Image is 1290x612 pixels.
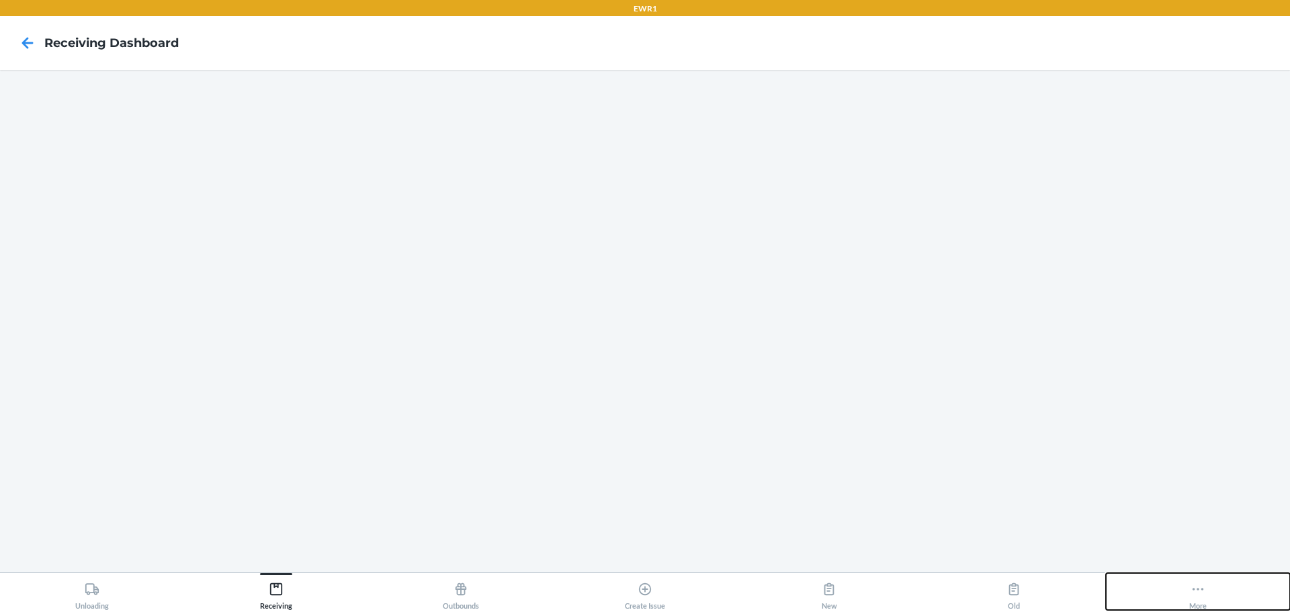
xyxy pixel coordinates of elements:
div: Receiving [260,576,292,610]
button: Create Issue [553,573,737,610]
div: Create Issue [625,576,665,610]
div: Old [1006,576,1021,610]
div: New [822,576,837,610]
button: More [1106,573,1290,610]
div: Unloading [75,576,109,610]
button: Outbounds [369,573,553,610]
p: EWR1 [634,3,657,15]
div: More [1189,576,1207,610]
iframe: Receiving dashboard [11,81,1279,562]
button: Old [921,573,1105,610]
div: Outbounds [443,576,479,610]
button: Receiving [184,573,368,610]
button: New [737,573,921,610]
h4: Receiving dashboard [44,34,179,52]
